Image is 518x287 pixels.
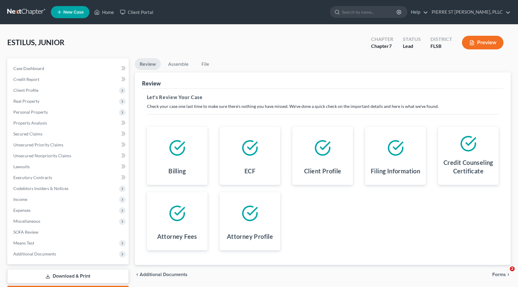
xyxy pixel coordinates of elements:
[135,272,140,277] i: chevron_left
[8,161,129,172] a: Lawsuits
[403,36,421,43] div: Status
[13,208,31,213] span: Expenses
[13,251,56,256] span: Additional Documents
[63,10,84,15] span: New Case
[117,7,156,18] a: Client Portal
[147,94,499,101] h5: Let's Review Your Case
[492,272,506,277] span: Forms
[157,232,197,241] h4: Attorney Fees
[492,272,511,277] button: Forms chevron_right
[13,131,42,136] span: Secured Claims
[135,58,161,70] a: Review
[13,164,30,169] span: Lawsuits
[13,109,48,115] span: Personal Property
[8,227,129,238] a: SOFA Review
[13,66,44,71] span: Case Dashboard
[8,172,129,183] a: Executory Contracts
[7,269,129,283] a: Download & Print
[13,240,34,245] span: Means Test
[13,98,39,104] span: Real Property
[140,272,188,277] span: Additional Documents
[142,80,161,87] div: Review
[389,43,392,49] span: 7
[342,6,397,18] input: Search by name...
[13,88,38,93] span: Client Profile
[8,150,129,161] a: Unsecured Nonpriority Claims
[8,139,129,150] a: Unsecured Priority Claims
[8,74,129,85] a: Credit Report
[168,167,186,175] h4: Billing
[403,43,421,50] div: Lead
[135,272,188,277] a: chevron_left Additional Documents
[430,36,452,43] div: District
[510,266,515,271] span: 2
[227,232,273,241] h4: Attorney Profile
[13,142,63,147] span: Unsecured Priority Claims
[13,186,68,191] span: Codebtors Insiders & Notices
[8,118,129,128] a: Property Analysis
[429,7,510,18] a: PIERRE ST [PERSON_NAME], PLLC
[371,167,420,175] h4: Filing Information
[7,38,65,47] span: ESTILUS, JUNIOR
[497,266,512,281] iframe: Intercom live chat
[13,120,47,125] span: Property Analysis
[462,36,503,49] button: Preview
[430,43,452,50] div: FLSB
[443,158,494,175] h4: Credit Counseling Certificate
[13,77,39,82] span: Credit Report
[147,103,499,109] p: Check your case one last time to make sure there's nothing you have missed. We've done a quick ch...
[13,153,71,158] span: Unsecured Nonpriority Claims
[304,167,341,175] h4: Client Profile
[408,7,428,18] a: Help
[163,58,193,70] a: Assemble
[8,128,129,139] a: Secured Claims
[196,58,215,70] a: File
[371,43,393,50] div: Chapter
[13,229,38,235] span: SOFA Review
[91,7,117,18] a: Home
[13,219,40,224] span: Miscellaneous
[244,167,255,175] h4: ECF
[13,175,52,180] span: Executory Contracts
[13,197,27,202] span: Income
[8,63,129,74] a: Case Dashboard
[371,36,393,43] div: Chapter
